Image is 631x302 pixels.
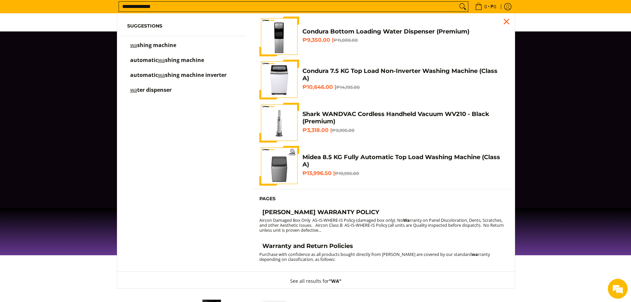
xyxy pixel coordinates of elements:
[130,88,172,99] p: water dispenser
[165,56,204,64] span: shing machine
[259,209,504,218] a: [PERSON_NAME] WARRANTY POLICY
[127,23,240,29] h6: Suggestions
[137,41,176,49] span: shing machine
[130,58,204,69] p: automatic washing machine
[259,17,504,56] a: Condura Bottom Loading Water Dispenser (Premium) Condura Bottom Loading Water Dispenser (Premium)...
[329,278,342,284] strong: "WA"
[127,58,240,69] a: automatic washing machine
[259,242,504,252] a: Warranty and Return Policies
[473,3,498,10] span: •
[259,196,504,202] h6: Pages
[302,28,504,35] h4: Condura Bottom Loading Water Dispenser (Premium)
[259,146,504,186] a: Midea 8.5 KG Fully Automatic Top Load Washing Machine (Class A) Midea 8.5 KG Fully Automatic Top ...
[262,209,379,216] h4: [PERSON_NAME] WARRANTY POLICY
[261,60,298,99] img: condura-7.5kg-topload-non-inverter-washing-machine-class-c-full-view-mang-kosme
[335,171,359,176] del: ₱19,995.00
[259,251,490,262] small: Purchase with confidence as all products bought directly from [PERSON_NAME] are covered by our st...
[334,37,358,43] del: ₱11,000.00
[259,103,504,143] a: shark-wandvac-handheld-vacuum-premium-full-view-mang-kosme Shark WANDVAC Cordless Handheld Vacuum...
[336,85,360,90] del: ₱14,195.00
[302,110,504,125] h4: Shark WANDVAC Cordless Handheld Vacuum WV210 - Black (Premium)
[262,242,353,250] h4: Warranty and Return Policies
[302,37,504,43] h6: ₱9,350.00 |
[302,153,504,168] h4: Midea 8.5 KG Fully Automatic Top Load Washing Machine (Class A)
[130,71,158,79] span: automatic
[130,73,227,84] p: automatic washing machine inverter
[302,67,504,82] h4: Condura 7.5 KG Top Load Non-Inverter Washing Machine (Class A)
[302,84,504,91] h6: ₱10,646.00 |
[259,17,299,56] img: Condura Bottom Loading Water Dispenser (Premium)
[158,56,165,64] mark: wa
[137,86,172,93] span: ter dispenser
[127,88,240,99] a: water dispenser
[130,56,158,64] span: automatic
[130,43,176,54] p: washing machine
[403,217,410,223] strong: Wa
[130,41,137,49] mark: wa
[158,71,165,79] mark: wa
[130,86,137,93] mark: wa
[457,2,468,12] button: Search
[259,146,299,186] img: Midea 8.5 KG Fully Automatic Top Load Washing Machine (Class A)
[284,272,348,290] button: See all results for"WA"
[127,73,240,84] a: automatic washing machine inverter
[127,43,240,54] a: washing machine
[490,4,497,9] span: ₱0
[302,170,504,177] h6: ₱13,996.50 |
[332,128,354,133] del: ₱9,995.00
[259,60,504,99] a: condura-7.5kg-topload-non-inverter-washing-machine-class-c-full-view-mang-kosme Condura 7.5 KG To...
[483,4,488,9] span: 0
[501,17,511,27] div: Close pop up
[302,127,504,134] h6: ₱3,318.00 |
[165,71,227,79] span: shing machine inverter
[472,251,478,257] strong: wa
[259,103,299,143] img: shark-wandvac-handheld-vacuum-premium-full-view-mang-kosme
[259,217,504,233] small: Aircon Damaged Box Only AS-IS-WHERE-IS Policy (damaged box only). No rranty on Panel Discoloratio...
